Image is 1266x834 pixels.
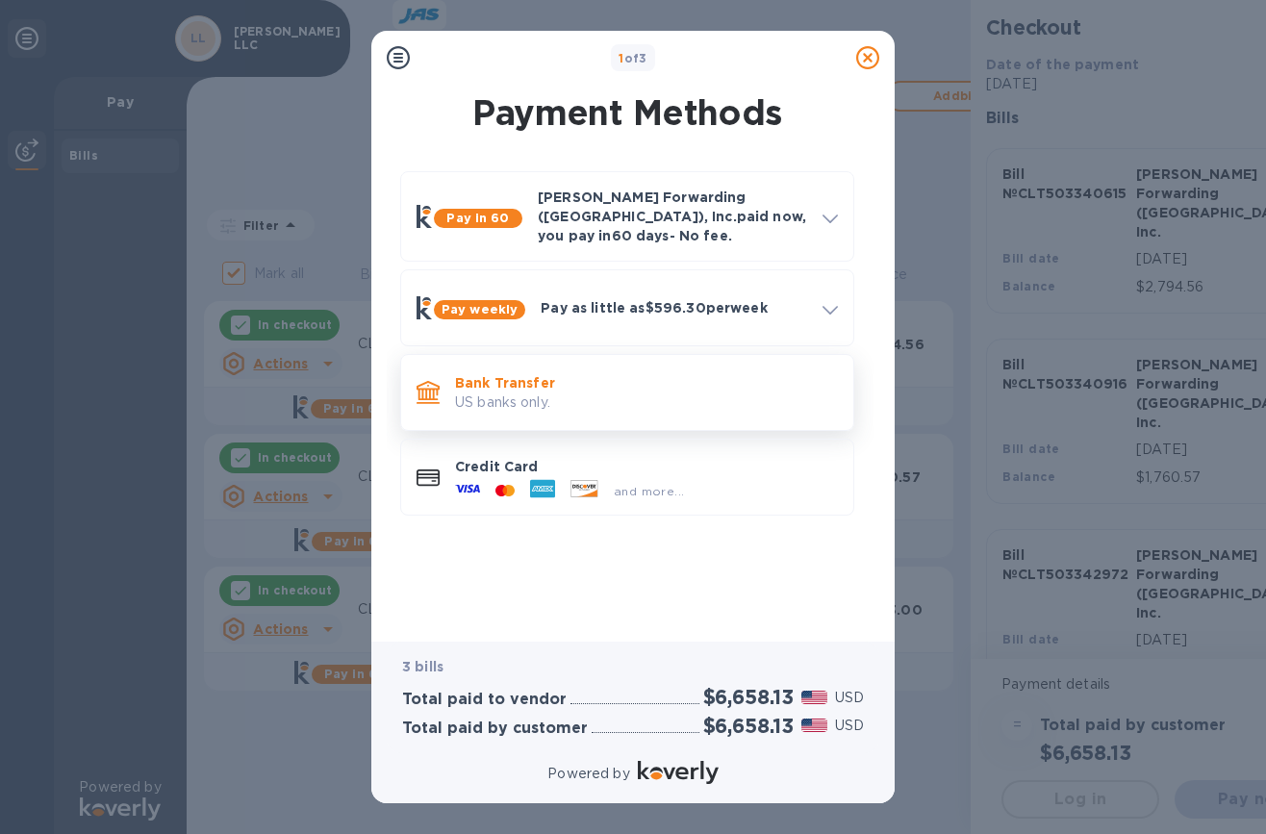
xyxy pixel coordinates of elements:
h2: $6,658.13 [703,685,794,709]
p: US banks only. [455,392,838,413]
b: Pay in 60 [446,211,509,225]
p: USD [835,716,864,736]
h1: Payment Methods [396,92,858,133]
b: 3 bills [402,659,443,674]
p: USD [835,688,864,708]
b: of 3 [619,51,647,65]
span: 1 [619,51,623,65]
span: and more... [614,484,684,498]
p: Credit Card [455,457,838,476]
p: Powered by [547,764,629,784]
img: USD [801,691,827,704]
p: Bank Transfer [455,373,838,392]
h2: $6,658.13 [703,714,794,738]
img: Logo [638,761,719,784]
h3: Total paid to vendor [402,691,567,709]
img: USD [801,719,827,732]
b: Pay weekly [442,302,518,316]
p: [PERSON_NAME] Forwarding ([GEOGRAPHIC_DATA]), Inc. paid now, you pay in 60 days - No fee. [538,188,807,245]
p: Pay as little as $596.30 per week [541,298,807,317]
h3: Total paid by customer [402,720,588,738]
